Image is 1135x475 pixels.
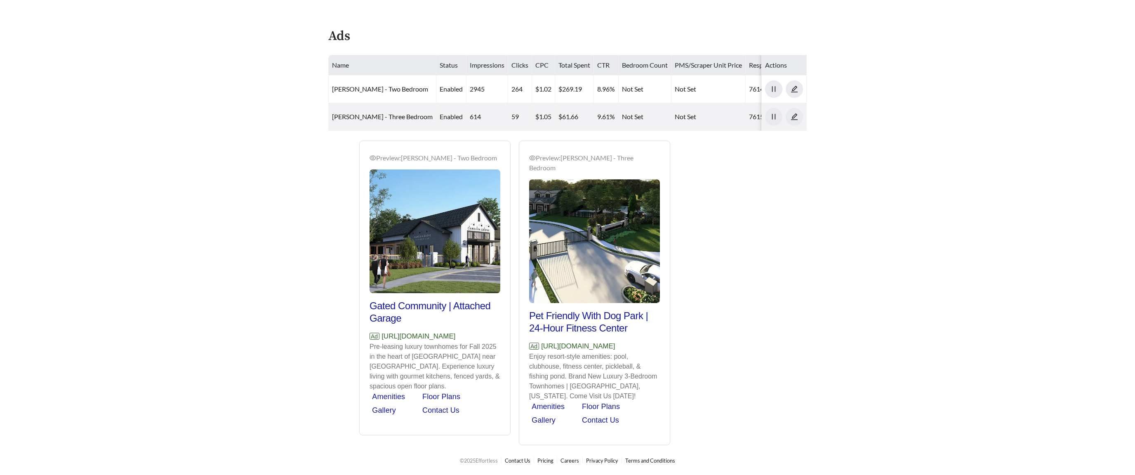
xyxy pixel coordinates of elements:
[460,457,498,464] span: © 2025 Effortless
[786,80,803,98] button: edit
[372,393,405,401] a: Amenities
[597,61,610,69] span: CTR
[786,113,803,120] a: edit
[372,406,396,414] a: Gallery
[508,75,532,103] td: 264
[466,55,508,75] th: Impressions
[436,55,466,75] th: Status
[586,457,618,464] a: Privacy Policy
[625,457,675,464] a: Terms and Conditions
[619,75,671,103] td: Not Set
[370,333,379,340] span: Ad
[594,103,619,131] td: 9.61%
[746,75,802,103] td: 761437536916
[765,80,782,98] button: pause
[555,103,594,131] td: $61.66
[370,155,376,161] span: eye
[619,103,671,131] td: Not Set
[786,85,803,93] a: edit
[328,29,350,44] h4: Ads
[422,406,459,414] a: Contact Us
[555,55,594,75] th: Total Spent
[671,103,746,131] td: Not Set
[529,343,539,350] span: Ad
[582,416,619,424] a: Contact Us
[505,457,530,464] a: Contact Us
[619,55,671,75] th: Bedroom Count
[508,55,532,75] th: Clicks
[746,103,802,131] td: 761525245859
[594,75,619,103] td: 8.96%
[529,155,536,161] span: eye
[762,55,807,75] th: Actions
[582,402,620,411] a: Floor Plans
[466,103,508,131] td: 614
[370,331,500,342] p: [URL][DOMAIN_NAME]
[765,108,782,125] button: pause
[560,457,579,464] a: Careers
[529,310,660,334] h2: Pet Friendly With Dog Park | 24-Hour Fitness Center
[529,153,660,173] div: Preview: [PERSON_NAME] - Three Bedroom
[671,75,746,103] td: Not Set
[329,55,436,75] th: Name
[746,55,802,75] th: Responsive Ad Id
[765,85,782,93] span: pause
[532,103,555,131] td: $1.05
[370,300,500,325] h2: Gated Community | Attached Garage
[529,179,660,303] img: Preview_Camellia Grove - Three Bedroom
[422,393,460,401] a: Floor Plans
[786,108,803,125] button: edit
[532,402,565,411] a: Amenities
[370,153,500,163] div: Preview: [PERSON_NAME] - Two Bedroom
[535,61,549,69] span: CPC
[532,416,556,424] a: Gallery
[529,341,660,352] p: [URL][DOMAIN_NAME]
[555,75,594,103] td: $269.19
[332,113,433,120] a: [PERSON_NAME] - Three Bedroom
[508,103,532,131] td: 59
[529,352,660,401] p: Enjoy resort-style amenities: pool, clubhouse, fitness center, pickleball, & fishing pond. Brand ...
[332,85,428,93] a: [PERSON_NAME] - Two Bedroom
[466,75,508,103] td: 2945
[532,75,555,103] td: $1.02
[440,85,463,93] span: enabled
[440,113,463,120] span: enabled
[671,55,746,75] th: PMS/Scraper Unit Price
[370,169,500,293] img: Preview_Camellia Grove - Two Bedroom
[765,113,782,120] span: pause
[370,342,500,391] p: Pre-leasing luxury townhomes for Fall 2025 in the heart of [GEOGRAPHIC_DATA] near [GEOGRAPHIC_DAT...
[537,457,553,464] a: Pricing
